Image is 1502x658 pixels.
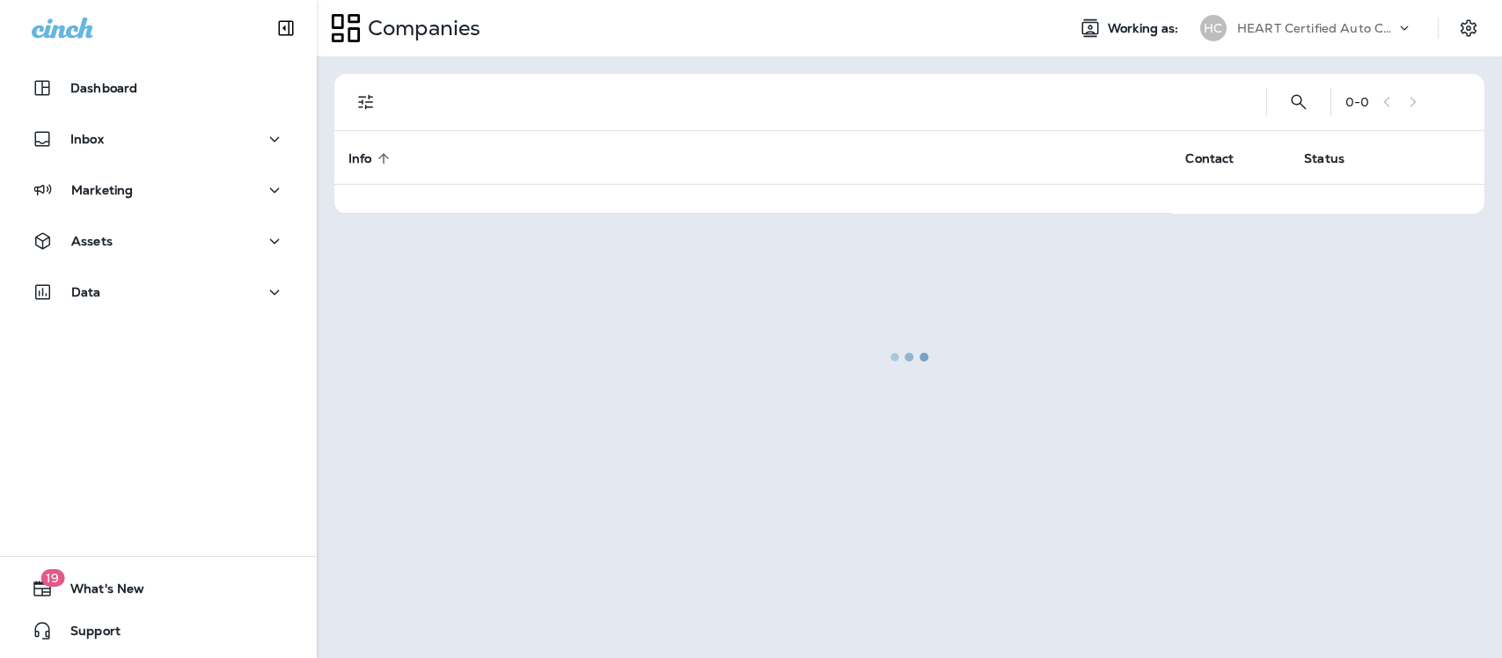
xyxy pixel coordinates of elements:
[361,15,480,41] p: Companies
[71,234,113,248] p: Assets
[71,183,133,197] p: Marketing
[261,11,311,46] button: Collapse Sidebar
[1108,21,1183,36] span: Working as:
[1237,21,1396,35] p: HEART Certified Auto Care
[53,581,144,603] span: What's New
[40,569,64,587] span: 19
[18,172,299,208] button: Marketing
[18,121,299,157] button: Inbox
[1200,15,1227,41] div: HC
[18,274,299,310] button: Data
[70,81,137,95] p: Dashboard
[18,223,299,259] button: Assets
[18,571,299,606] button: 19What's New
[71,285,101,299] p: Data
[1453,12,1484,44] button: Settings
[53,624,121,645] span: Support
[18,613,299,648] button: Support
[18,70,299,106] button: Dashboard
[70,132,104,146] p: Inbox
